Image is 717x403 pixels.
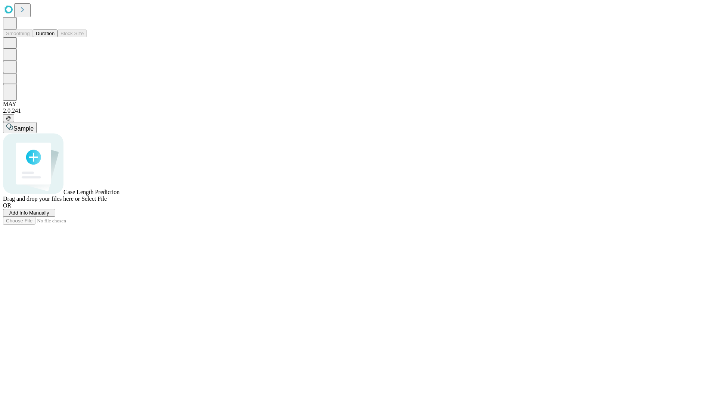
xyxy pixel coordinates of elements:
[3,196,80,202] span: Drag and drop your files here or
[63,189,119,195] span: Case Length Prediction
[13,125,34,132] span: Sample
[3,122,37,133] button: Sample
[33,29,58,37] button: Duration
[58,29,87,37] button: Block Size
[9,210,49,216] span: Add Info Manually
[3,202,11,209] span: OR
[6,115,11,121] span: @
[81,196,107,202] span: Select File
[3,209,55,217] button: Add Info Manually
[3,114,14,122] button: @
[3,29,33,37] button: Smoothing
[3,101,714,107] div: MAY
[3,107,714,114] div: 2.0.241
